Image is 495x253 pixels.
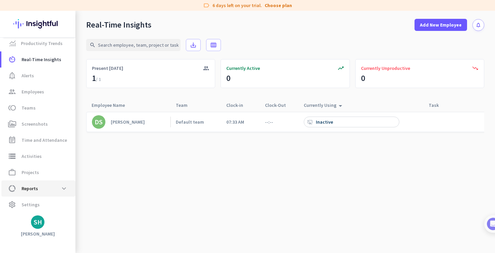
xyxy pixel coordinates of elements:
[1,35,75,51] a: menu-itemProductivity Trends
[92,100,133,110] div: Employee Name
[206,39,221,51] button: calendar_view_week
[101,206,135,233] button: Tasks
[9,26,125,50] div: 🎊 Welcome to Insightful! 🎊
[176,100,196,110] div: Team
[21,39,63,47] span: Productivity Trends
[203,2,210,9] i: label
[58,182,70,195] button: expand_more
[9,50,125,66] div: You're just a few steps away from completing the essential app setup
[475,22,481,28] i: notifications
[22,152,42,160] span: Activities
[12,191,122,207] div: 2Initial tracking settings and how to edit them
[90,42,96,48] i: search
[7,88,24,95] p: 4 steps
[24,70,35,81] img: Profile image for Tamara
[10,223,24,227] span: Home
[1,68,75,84] a: notification_importantAlerts
[22,120,48,128] span: Screenshots
[22,136,67,144] span: Time and Attendance
[34,219,42,225] div: SH
[265,119,273,125] app-real-time-attendance-cell: --:--
[9,40,15,46] img: menu-item
[226,65,260,72] span: Currently Active
[8,136,16,144] i: event_note
[22,55,61,64] span: Real-Time Insights
[176,119,204,125] div: Default team
[415,19,467,31] button: Add New Employee
[1,84,75,100] a: groupEmployees
[1,164,75,180] a: work_outlineProjects
[96,76,101,82] span: / 1
[22,88,44,96] span: Employees
[336,102,344,110] i: arrow_drop_up
[8,152,16,160] i: storage
[86,88,128,95] p: About 10 minutes
[26,128,117,156] div: It's time to add your employees! This is crucial since Insightful will start collecting their act...
[304,100,344,110] div: Currently Using
[472,19,484,31] button: notifications
[316,119,334,125] div: Inactive
[176,119,221,125] a: Default team
[1,197,75,213] a: settingsSettings
[1,180,75,197] a: data_usageReportsexpand_more
[111,119,145,125] div: [PERSON_NAME]
[92,73,101,84] div: 1
[1,132,75,148] a: event_noteTime and Attendance
[22,184,38,193] span: Reports
[429,100,447,110] div: Task
[472,65,478,72] i: trending_down
[1,148,75,164] a: storageActivities
[361,73,365,84] div: 0
[8,88,16,96] i: group
[22,168,39,176] span: Projects
[37,72,111,79] div: [PERSON_NAME] from Insightful
[8,72,16,80] i: notification_important
[22,104,36,112] span: Teams
[265,2,292,9] a: Choose plan
[226,73,230,84] div: 0
[86,39,180,51] input: Search employee, team, project or task
[8,120,16,128] i: perm_media
[8,55,16,64] i: av_timer
[1,116,75,132] a: perm_mediaScreenshots
[26,162,91,175] button: Add your employees
[34,206,67,233] button: Messages
[22,201,40,209] span: Settings
[361,65,410,72] span: Currently Unproductive
[307,120,312,125] i: desktop_access_disabled
[8,168,16,176] i: work_outline
[210,42,217,48] i: calendar_view_week
[22,72,34,80] span: Alerts
[265,100,294,110] div: Clock-Out
[226,119,244,125] app-real-time-attendance-cell: 07:33 AM
[203,65,209,72] i: group
[26,194,114,207] div: Initial tracking settings and how to edit them
[13,11,62,37] img: Insightful logo
[67,206,101,233] button: Help
[1,100,75,116] a: tollTeams
[39,223,62,227] span: Messages
[226,100,251,110] div: Clock-in
[186,39,201,51] button: save_alt
[95,119,103,125] div: DS
[92,65,123,72] span: Present [DATE]
[118,3,130,15] div: Close
[8,184,16,193] i: data_usage
[57,3,79,14] h1: Tasks
[8,104,16,112] i: toll
[1,51,75,68] a: av_timerReal-Time Insights
[86,20,152,30] div: Real-Time Insights
[337,65,344,72] i: trending_up
[26,117,114,124] div: Add employees
[8,201,16,209] i: settings
[79,223,90,227] span: Help
[420,22,462,28] span: Add New Employee
[190,42,197,48] i: save_alt
[92,115,170,129] a: DS[PERSON_NAME]
[12,115,122,125] div: 1Add employees
[110,223,125,227] span: Tasks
